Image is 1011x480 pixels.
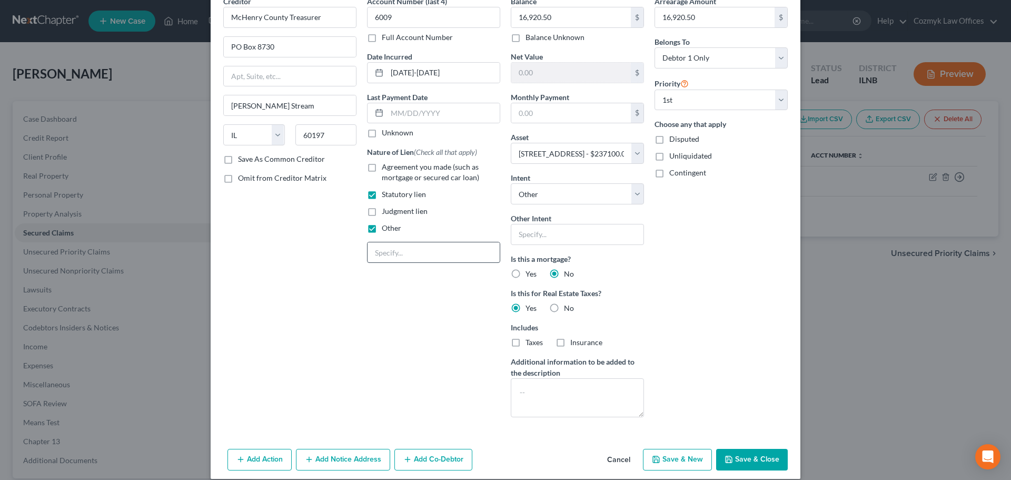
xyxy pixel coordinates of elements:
input: MM/DD/YYYY [387,103,500,123]
div: $ [631,7,643,27]
input: Specify... [511,224,644,245]
span: Yes [526,269,537,278]
input: Enter city... [224,95,356,115]
input: 0.00 [511,7,631,27]
span: Omit from Creditor Matrix [238,173,326,182]
span: Taxes [526,338,543,347]
span: No [564,303,574,312]
button: Save & New [643,449,712,471]
input: 0.00 [655,7,775,27]
input: Specify... [368,242,500,262]
span: (Check all that apply) [414,148,477,156]
label: Save As Common Creditor [238,154,325,164]
label: Balance Unknown [526,32,584,43]
span: Unliquidated [669,151,712,160]
span: Other [382,223,401,232]
label: Is this for Real Estate Taxes? [511,288,644,299]
span: Disputed [669,134,699,143]
span: No [564,269,574,278]
input: Enter zip... [295,124,357,145]
label: Monthly Payment [511,92,569,103]
div: $ [631,103,643,123]
label: Choose any that apply [655,119,788,130]
label: Date Incurred [367,51,412,62]
span: Insurance [570,338,602,347]
label: Intent [511,172,530,183]
input: Enter address... [224,37,356,57]
div: $ [775,7,787,27]
input: 0.00 [511,103,631,123]
span: Agreement you made (such as mortgage or secured car loan) [382,162,479,182]
button: Save & Close [716,449,788,471]
label: Is this a mortgage? [511,253,644,265]
label: Nature of Lien [367,146,477,158]
input: Search creditor by name... [223,7,356,28]
label: Other Intent [511,213,551,224]
span: Statutory lien [382,190,426,199]
div: $ [631,63,643,83]
div: Open Intercom Messenger [975,444,1000,469]
input: Apt, Suite, etc... [224,66,356,86]
label: Additional information to be added to the description [511,356,644,378]
label: Includes [511,322,644,333]
span: Judgment lien [382,207,428,215]
span: Asset [511,133,529,142]
button: Cancel [599,450,639,471]
label: Last Payment Date [367,92,428,103]
input: XXXX [367,7,500,28]
label: Priority [655,77,689,90]
button: Add Action [227,449,292,471]
span: Contingent [669,168,706,177]
input: 0.00 [511,63,631,83]
span: Belongs To [655,37,690,46]
input: MM/DD/YYYY [387,63,500,83]
label: Net Value [511,51,543,62]
label: Full Account Number [382,32,453,43]
button: Add Notice Address [296,449,390,471]
span: Yes [526,303,537,312]
label: Unknown [382,128,413,138]
button: Add Co-Debtor [394,449,472,471]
